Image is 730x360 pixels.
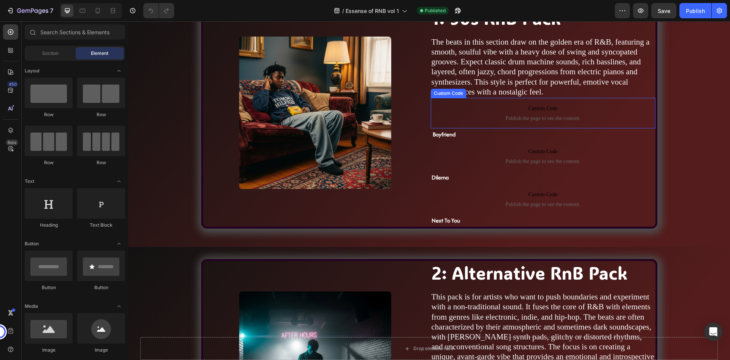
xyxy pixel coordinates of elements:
span: The beats in this section draw on the golden era of R&B, featuring a smooth, soulful vibe with a ... [303,16,522,75]
span: Custom Code [303,83,527,92]
span: Media [25,303,38,310]
span: Toggle open [113,175,125,187]
div: Open Intercom Messenger [704,323,722,341]
div: Undo/Redo [143,3,174,18]
strong: Boyfriend [305,109,327,117]
div: 450 [7,81,18,87]
span: Save [658,8,670,14]
div: Image [25,347,73,354]
span: Button [25,240,39,247]
span: Toggle open [113,65,125,77]
div: Custom Code [304,69,336,75]
strong: Dilema [303,152,321,160]
div: Drop element here [285,324,325,330]
div: Button [25,284,73,291]
div: Publish [686,7,705,15]
iframe: Design area [128,21,730,360]
span: Custom Code [303,126,527,135]
span: / [342,7,344,15]
button: Save [651,3,676,18]
div: Row [25,159,73,166]
span: Publish the page to see the content. [303,136,527,144]
div: Image [77,347,125,354]
span: Section [42,50,59,57]
input: Search Sections & Elements [25,24,125,40]
span: Published [425,7,446,14]
div: Button [77,284,125,291]
div: Text Block [77,222,125,229]
span: Text [25,178,34,185]
div: Heading [25,222,73,229]
button: 7 [3,3,57,18]
span: Layout [25,67,40,74]
span: Custom Code [303,169,527,178]
span: Publish the page to see the content. [303,93,527,101]
span: Element [91,50,108,57]
span: Toggle open [113,238,125,250]
div: Row [25,111,73,118]
button: Publish [679,3,711,18]
strong: Next To You [303,195,332,203]
span: Publish the page to see the content. [303,179,527,187]
span: This pack is for artists who want to push boundaries and experiment with a non-traditional sound.... [303,271,526,350]
p: 7 [50,6,53,15]
span: Essense of RNB vol 1 [346,7,399,15]
div: Row [77,159,125,166]
div: Row [77,111,125,118]
img: gempages_579198887303053921-467cd410-8207-4fa2-ad5a-d586e237469c.jpg [111,15,263,168]
span: Toggle open [113,300,125,312]
span: 2: Alternative RnB Pack [303,240,499,263]
div: Beta [6,139,18,146]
